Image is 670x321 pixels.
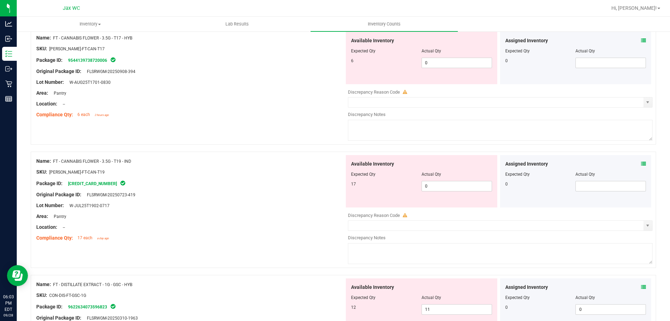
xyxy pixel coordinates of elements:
[36,213,48,219] span: Area:
[422,295,441,300] span: Actual Qty
[505,294,576,301] div: Expected Qty
[5,20,12,27] inline-svg: Analytics
[110,56,116,63] span: In Sync
[358,21,410,27] span: Inventory Counts
[36,292,47,298] span: SKU:
[505,304,576,311] div: 0
[505,284,548,291] span: Assigned Inventory
[351,182,356,187] span: 17
[351,284,394,291] span: Available Inventory
[7,265,28,286] iframe: Resource center
[505,181,576,187] div: 0
[351,49,375,53] span: Expected Qty
[422,172,441,177] span: Actual Qty
[5,95,12,102] inline-svg: Reports
[348,89,400,95] span: Discrepancy Reason Code
[311,17,457,31] a: Inventory Counts
[83,69,135,74] span: FLSRWGM-20250908-394
[351,305,356,310] span: 12
[351,37,394,44] span: Available Inventory
[36,57,62,63] span: Package ID:
[53,282,132,287] span: FT - DISTILLATE EXTRACT - 1G - GSC - HYB
[3,294,14,313] p: 06:03 PM EDT
[505,37,548,44] span: Assigned Inventory
[83,316,138,321] span: FLSRWGM-20250310-1963
[66,80,111,85] span: W-AUG25T1701-0830
[49,293,86,298] span: CON-DIS-FT-GSC-1G
[53,36,132,41] span: FT - CANNABIS FLOWER - 3.5G - T17 - HYB
[5,35,12,42] inline-svg: Inbound
[505,48,576,54] div: Expected Qty
[68,305,107,309] a: 9622634073596823
[53,159,131,164] span: FT - CANNABIS FLOWER - 3.5G - T19 - IND
[5,50,12,57] inline-svg: Inventory
[17,17,164,31] a: Inventory
[59,102,65,107] span: --
[351,295,375,300] span: Expected Qty
[351,172,375,177] span: Expected Qty
[66,203,110,208] span: W-JUL25T1902-0717
[36,68,81,74] span: Original Package ID:
[36,169,47,175] span: SKU:
[59,225,65,230] span: --
[422,49,441,53] span: Actual Qty
[5,80,12,87] inline-svg: Retail
[36,282,51,287] span: Name:
[36,192,81,197] span: Original Package ID:
[36,158,51,164] span: Name:
[351,160,394,168] span: Available Inventory
[110,303,116,310] span: In Sync
[576,305,646,314] input: 0
[505,171,576,177] div: Expected Qty
[68,181,117,186] a: [CREDIT_CARD_NUMBER]
[348,111,653,118] div: Discrepancy Notes
[36,46,47,51] span: SKU:
[5,65,12,72] inline-svg: Outbound
[36,315,81,321] span: Original Package ID:
[36,304,62,309] span: Package ID:
[17,21,163,27] span: Inventory
[643,97,652,107] span: select
[95,114,109,117] span: 2 hours ago
[36,35,51,41] span: Name:
[611,5,657,11] span: Hi, [PERSON_NAME]!
[505,58,576,64] div: 0
[36,203,64,208] span: Lot Number:
[422,305,492,314] input: 11
[36,90,48,96] span: Area:
[83,192,135,197] span: FLSRWGM-20250723-419
[351,58,353,63] span: 6
[49,46,105,51] span: [PERSON_NAME]-FT-CAN-T17
[97,237,109,240] span: a day ago
[348,213,400,218] span: Discrepancy Reason Code
[77,112,90,117] span: 6 each
[50,91,66,96] span: Pantry
[68,58,107,63] a: 9544139738720006
[575,294,646,301] div: Actual Qty
[63,5,80,11] span: Jax WC
[575,171,646,177] div: Actual Qty
[49,170,105,175] span: [PERSON_NAME]-FT-CAN-T19
[348,234,653,241] div: Discrepancy Notes
[422,181,492,191] input: 0
[3,313,14,318] p: 09/28
[36,101,57,107] span: Location:
[505,160,548,168] span: Assigned Inventory
[36,235,73,241] span: Compliance Qty:
[77,235,92,240] span: 17 each
[575,48,646,54] div: Actual Qty
[36,224,57,230] span: Location:
[422,58,492,68] input: 0
[36,181,62,186] span: Package ID:
[164,17,311,31] a: Lab Results
[36,79,64,85] span: Lot Number:
[50,214,66,219] span: Pantry
[216,21,258,27] span: Lab Results
[120,180,126,187] span: In Sync
[643,221,652,231] span: select
[36,112,73,117] span: Compliance Qty:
